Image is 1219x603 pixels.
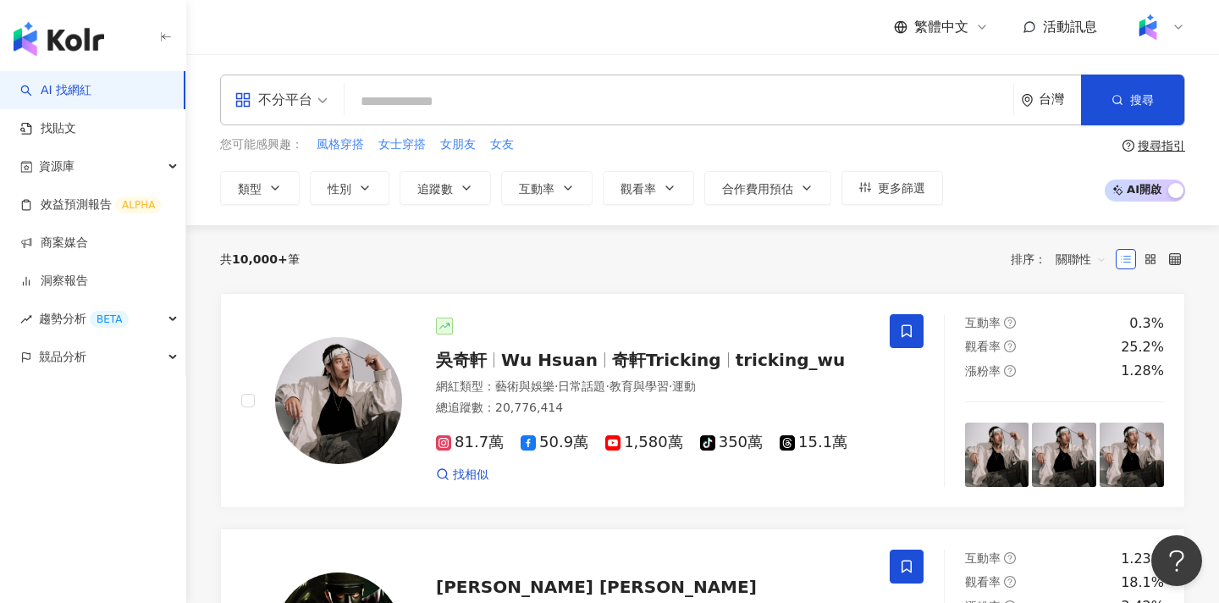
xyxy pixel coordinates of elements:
[328,182,351,196] span: 性別
[965,364,1001,378] span: 漲粉率
[965,316,1001,329] span: 互動率
[612,350,721,370] span: 奇軒Tricking
[722,182,793,196] span: 合作費用預估
[609,379,669,393] span: 教育與學習
[965,551,1001,565] span: 互動率
[310,171,389,205] button: 性別
[605,379,609,393] span: ·
[436,400,869,417] div: 總追蹤數 ： 20,776,414
[501,350,598,370] span: Wu Hsuan
[672,379,696,393] span: 運動
[914,18,968,36] span: 繁體中文
[501,171,593,205] button: 互動率
[436,434,504,451] span: 81.7萬
[20,82,91,99] a: searchAI 找網紅
[378,136,427,154] button: 女士穿搭
[1081,75,1184,125] button: 搜尋
[1121,362,1164,380] div: 1.28%
[440,136,476,153] span: 女朋友
[436,350,487,370] span: 吳奇軒
[220,252,300,266] div: 共 筆
[20,235,88,252] a: 商案媒合
[20,120,76,137] a: 找貼文
[275,337,402,464] img: KOL Avatar
[489,136,515,154] button: 女友
[220,293,1185,508] a: KOL Avatar吳奇軒Wu Hsuan奇軒Trickingtricking_wu網紅類型：藝術與娛樂·日常話題·教育與學習·運動總追蹤數：20,776,41481.7萬50.9萬1,580萬...
[519,182,554,196] span: 互動率
[234,86,312,113] div: 不分平台
[1056,246,1106,273] span: 關聯性
[965,575,1001,589] span: 觀看率
[20,313,32,325] span: rise
[1004,365,1016,377] span: question-circle
[220,171,300,205] button: 類型
[436,379,869,396] div: 網紅類型 ：
[1043,19,1097,35] span: 活動訊息
[20,196,162,213] a: 效益預測報告ALPHA
[400,171,491,205] button: 追蹤數
[1121,338,1164,357] div: 25.2%
[554,379,558,393] span: ·
[1151,535,1202,586] iframe: Help Scout Beacon - Open
[220,136,303,153] span: 您可能感興趣：
[558,379,605,393] span: 日常話題
[14,22,104,56] img: logo
[1100,423,1164,487] img: post-image
[1039,92,1081,107] div: 台灣
[1004,340,1016,352] span: question-circle
[39,338,86,376] span: 競品分析
[1130,93,1154,107] span: 搜尋
[841,171,943,205] button: 更多篩選
[1021,94,1034,107] span: environment
[700,434,763,451] span: 350萬
[20,273,88,290] a: 洞察報告
[90,311,129,328] div: BETA
[238,182,262,196] span: 類型
[39,300,129,338] span: 趨勢分析
[490,136,514,153] span: 女友
[1004,317,1016,329] span: question-circle
[1132,11,1164,43] img: Kolr%20app%20icon%20%281%29.png
[453,467,488,484] span: 找相似
[417,182,453,196] span: 追蹤數
[495,379,554,393] span: 藝術與娛樂
[1129,314,1164,333] div: 0.3%
[780,434,847,451] span: 15.1萬
[316,136,365,154] button: 風格穿搭
[1004,576,1016,588] span: question-circle
[436,467,488,484] a: 找相似
[232,252,288,266] span: 10,000+
[736,350,846,370] span: tricking_wu
[965,423,1029,487] img: post-image
[965,340,1001,353] span: 觀看率
[234,91,251,108] span: appstore
[521,434,588,451] span: 50.9萬
[603,171,694,205] button: 觀看率
[39,147,74,185] span: 資源庫
[1032,423,1096,487] img: post-image
[1011,246,1116,273] div: 排序：
[1004,552,1016,564] span: question-circle
[1138,139,1185,152] div: 搜尋指引
[1121,550,1164,568] div: 1.23%
[621,182,656,196] span: 觀看率
[605,434,683,451] span: 1,580萬
[436,577,757,597] span: [PERSON_NAME] [PERSON_NAME]
[378,136,426,153] span: 女士穿搭
[317,136,364,153] span: 風格穿搭
[669,379,672,393] span: ·
[704,171,831,205] button: 合作費用預估
[1121,573,1164,592] div: 18.1%
[1122,140,1134,152] span: question-circle
[878,181,925,195] span: 更多篩選
[439,136,477,154] button: 女朋友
